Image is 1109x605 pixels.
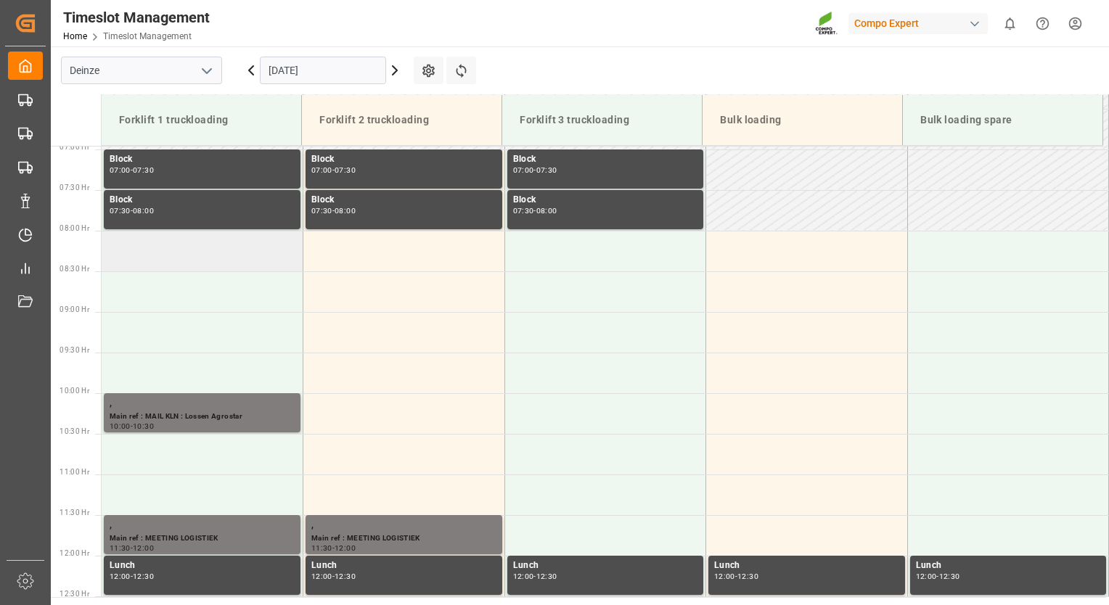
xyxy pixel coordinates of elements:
[735,573,737,580] div: -
[61,57,222,84] input: Type to search/select
[332,573,335,580] div: -
[533,573,536,580] div: -
[110,532,295,545] div: Main ref : MEETING LOGISTIEK
[133,545,154,551] div: 12:00
[131,545,133,551] div: -
[332,207,335,214] div: -
[335,207,356,214] div: 08:00
[60,509,89,516] span: 11:30 Hr
[133,167,154,173] div: 07:30
[314,107,490,133] div: Forklift 2 truckloading
[513,573,534,580] div: 12:00
[63,31,87,41] a: Home
[133,423,154,429] div: 10:30
[110,396,295,411] div: ,
[110,518,295,532] div: ,
[815,11,838,36] img: Screenshot%202023-09-29%20at%2010.02.21.png_1712312052.png
[60,265,89,273] span: 08:30 Hr
[914,107,1091,133] div: Bulk loading spare
[514,107,690,133] div: Forklift 3 truckloading
[536,167,557,173] div: 07:30
[60,184,89,192] span: 07:30 Hr
[533,207,536,214] div: -
[311,167,332,173] div: 07:00
[848,9,994,37] button: Compo Expert
[994,7,1026,40] button: show 0 new notifications
[110,411,295,423] div: Main ref : MAIL KLN : Lossen Agrostar
[260,57,386,84] input: DD.MM.YYYY
[311,152,496,167] div: Block
[311,559,496,573] div: Lunch
[536,207,557,214] div: 08:00
[60,224,89,232] span: 08:00 Hr
[335,167,356,173] div: 07:30
[513,559,698,573] div: Lunch
[916,559,1101,573] div: Lunch
[131,207,133,214] div: -
[110,193,295,207] div: Block
[63,7,210,28] div: Timeslot Management
[133,573,154,580] div: 12:30
[311,207,332,214] div: 07:30
[60,305,89,313] span: 09:00 Hr
[131,573,133,580] div: -
[936,573,938,580] div: -
[714,573,735,580] div: 12:00
[311,573,332,580] div: 12:00
[60,468,89,476] span: 11:00 Hr
[311,518,496,532] div: ,
[714,107,891,133] div: Bulk loading
[533,167,536,173] div: -
[110,167,131,173] div: 07:00
[60,590,89,598] span: 12:30 Hr
[110,559,295,573] div: Lunch
[335,573,356,580] div: 12:30
[60,387,89,395] span: 10:00 Hr
[131,423,133,429] div: -
[60,346,89,354] span: 09:30 Hr
[311,532,496,545] div: Main ref : MEETING LOGISTIEK
[311,545,332,551] div: 11:30
[60,549,89,557] span: 12:00 Hr
[332,167,335,173] div: -
[513,152,698,167] div: Block
[513,193,698,207] div: Block
[131,167,133,173] div: -
[939,573,960,580] div: 12:30
[113,107,290,133] div: Forklift 1 truckloading
[513,167,534,173] div: 07:00
[848,13,988,34] div: Compo Expert
[916,573,937,580] div: 12:00
[110,573,131,580] div: 12:00
[335,545,356,551] div: 12:00
[714,559,899,573] div: Lunch
[332,545,335,551] div: -
[513,207,534,214] div: 07:30
[110,152,295,167] div: Block
[110,423,131,429] div: 10:00
[60,143,89,151] span: 07:00 Hr
[195,59,217,82] button: open menu
[110,545,131,551] div: 11:30
[1026,7,1059,40] button: Help Center
[133,207,154,214] div: 08:00
[536,573,557,580] div: 12:30
[311,193,496,207] div: Block
[60,427,89,435] span: 10:30 Hr
[110,207,131,214] div: 07:30
[737,573,758,580] div: 12:30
